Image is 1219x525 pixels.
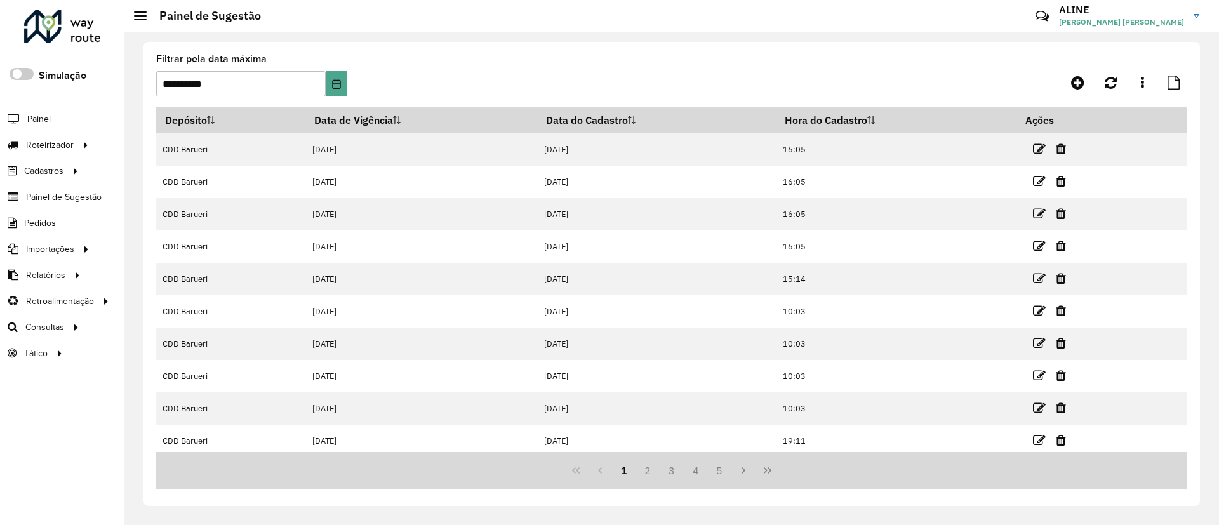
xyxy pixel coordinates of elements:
[156,328,305,360] td: CDD Barueri
[156,133,305,166] td: CDD Barueri
[537,392,776,425] td: [DATE]
[305,392,537,425] td: [DATE]
[1033,367,1046,384] a: Editar
[326,71,347,96] button: Choose Date
[537,328,776,360] td: [DATE]
[305,295,537,328] td: [DATE]
[26,295,94,308] span: Retroalimentação
[26,138,74,152] span: Roteirizador
[1056,140,1066,157] a: Excluir
[305,328,537,360] td: [DATE]
[26,190,102,204] span: Painel de Sugestão
[156,107,305,133] th: Depósito
[305,360,537,392] td: [DATE]
[26,243,74,256] span: Importações
[537,263,776,295] td: [DATE]
[305,133,537,166] td: [DATE]
[731,458,756,482] button: Next Page
[776,392,1016,425] td: 10:03
[156,51,267,67] label: Filtrar pela data máxima
[1016,107,1093,133] th: Ações
[305,198,537,230] td: [DATE]
[776,230,1016,263] td: 16:05
[305,263,537,295] td: [DATE]
[776,107,1016,133] th: Hora do Cadastro
[1059,4,1184,16] h3: ALINE
[24,164,63,178] span: Cadastros
[776,328,1016,360] td: 10:03
[1033,205,1046,222] a: Editar
[1033,237,1046,255] a: Editar
[537,107,776,133] th: Data do Cadastro
[27,112,51,126] span: Painel
[1033,335,1046,352] a: Editar
[1033,399,1046,416] a: Editar
[305,166,537,198] td: [DATE]
[1056,399,1066,416] a: Excluir
[1033,140,1046,157] a: Editar
[305,107,537,133] th: Data de Vigência
[1033,432,1046,449] a: Editar
[776,295,1016,328] td: 10:03
[537,425,776,457] td: [DATE]
[776,425,1016,457] td: 19:11
[1033,173,1046,190] a: Editar
[156,198,305,230] td: CDD Barueri
[1033,270,1046,287] a: Editar
[305,230,537,263] td: [DATE]
[1056,302,1066,319] a: Excluir
[25,321,64,334] span: Consultas
[1056,237,1066,255] a: Excluir
[776,263,1016,295] td: 15:14
[156,166,305,198] td: CDD Barueri
[776,360,1016,392] td: 10:03
[156,392,305,425] td: CDD Barueri
[537,166,776,198] td: [DATE]
[708,458,732,482] button: 5
[26,269,65,282] span: Relatórios
[1056,432,1066,449] a: Excluir
[636,458,660,482] button: 2
[156,295,305,328] td: CDD Barueri
[156,263,305,295] td: CDD Barueri
[537,295,776,328] td: [DATE]
[1056,270,1066,287] a: Excluir
[24,347,48,360] span: Tático
[612,458,636,482] button: 1
[1056,173,1066,190] a: Excluir
[537,360,776,392] td: [DATE]
[1029,3,1056,30] a: Contato Rápido
[147,9,261,23] h2: Painel de Sugestão
[1059,17,1184,28] span: [PERSON_NAME] [PERSON_NAME]
[24,216,56,230] span: Pedidos
[1056,205,1066,222] a: Excluir
[756,458,780,482] button: Last Page
[1056,335,1066,352] a: Excluir
[156,360,305,392] td: CDD Barueri
[156,230,305,263] td: CDD Barueri
[156,425,305,457] td: CDD Barueri
[39,68,86,83] label: Simulação
[776,133,1016,166] td: 16:05
[537,198,776,230] td: [DATE]
[660,458,684,482] button: 3
[776,198,1016,230] td: 16:05
[1056,367,1066,384] a: Excluir
[537,133,776,166] td: [DATE]
[1033,302,1046,319] a: Editar
[776,166,1016,198] td: 16:05
[305,425,537,457] td: [DATE]
[537,230,776,263] td: [DATE]
[684,458,708,482] button: 4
